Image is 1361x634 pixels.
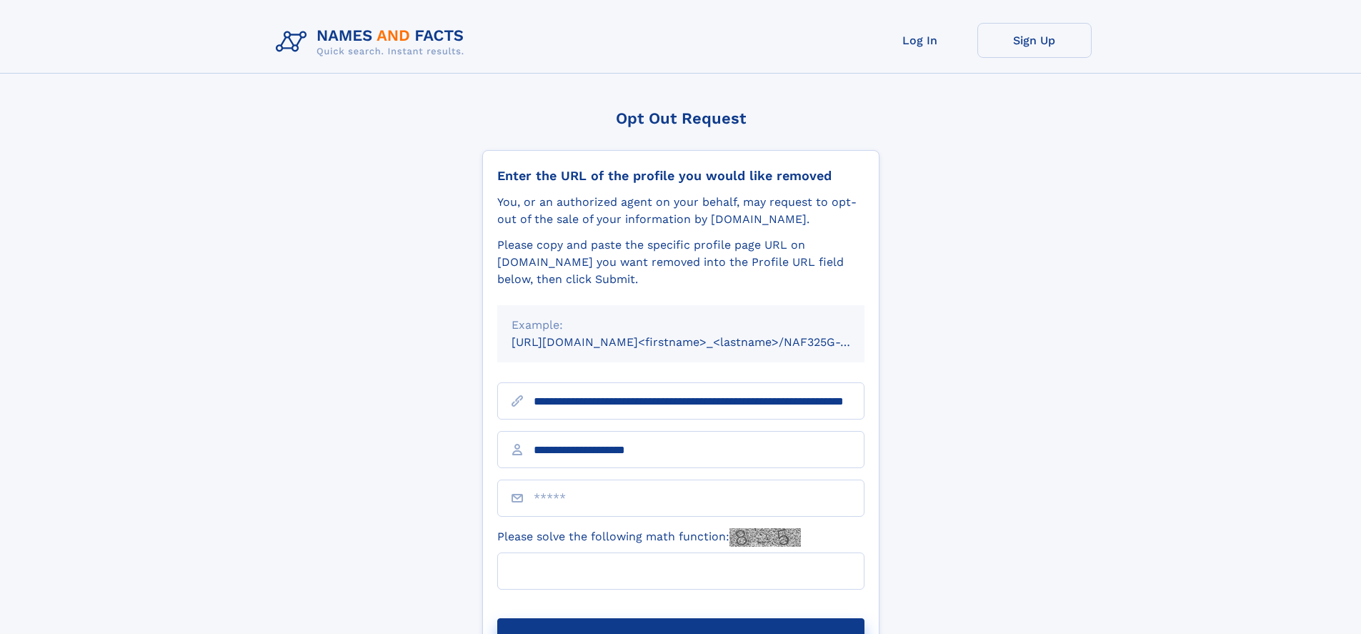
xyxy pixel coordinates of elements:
[497,168,864,184] div: Enter the URL of the profile you would like removed
[512,317,850,334] div: Example:
[977,23,1092,58] a: Sign Up
[512,335,892,349] small: [URL][DOMAIN_NAME]<firstname>_<lastname>/NAF325G-xxxxxxxx
[482,109,879,127] div: Opt Out Request
[863,23,977,58] a: Log In
[497,237,864,288] div: Please copy and paste the specific profile page URL on [DOMAIN_NAME] you want removed into the Pr...
[497,528,801,547] label: Please solve the following math function:
[270,23,476,61] img: Logo Names and Facts
[497,194,864,228] div: You, or an authorized agent on your behalf, may request to opt-out of the sale of your informatio...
